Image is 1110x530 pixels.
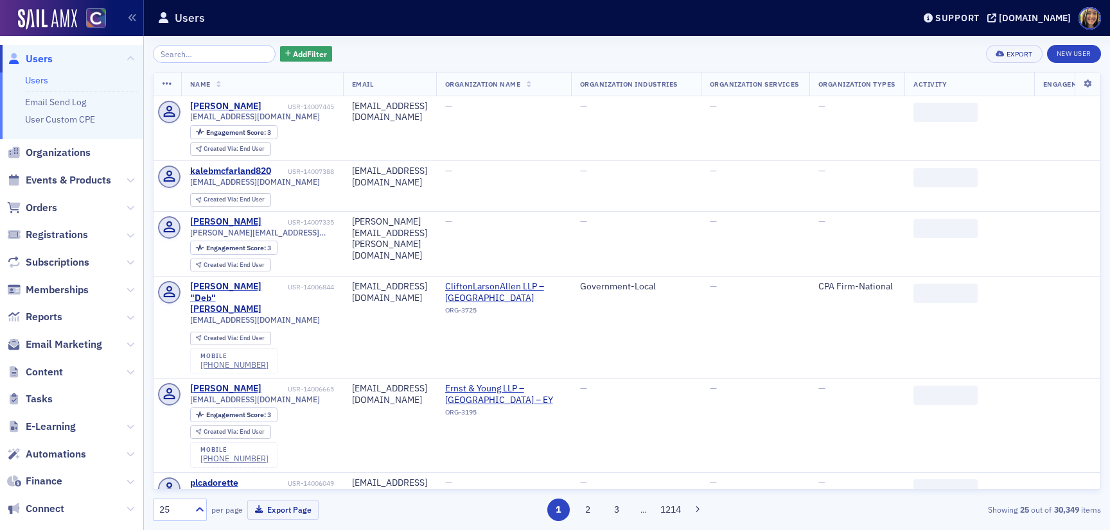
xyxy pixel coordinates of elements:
[547,499,570,521] button: 1
[204,262,265,269] div: End User
[206,243,267,252] span: Engagement Score :
[190,193,271,207] div: Created Via: End User
[211,504,243,515] label: per page
[190,228,334,237] span: [PERSON_NAME][EMAIL_ADDRESS][PERSON_NAME][DOMAIN_NAME]
[1079,7,1101,30] span: Profile
[240,479,334,488] div: USR-14006049
[818,165,825,176] span: —
[190,125,277,139] div: Engagement Score: 3
[190,395,320,404] span: [EMAIL_ADDRESS][DOMAIN_NAME]
[999,12,1071,24] div: [DOMAIN_NAME]
[190,259,271,272] div: Created Via: End User
[1018,504,1031,515] strong: 25
[190,281,286,315] a: [PERSON_NAME] "Deb" [PERSON_NAME]
[606,499,628,521] button: 3
[710,216,717,227] span: —
[200,454,269,463] a: [PHONE_NUMBER]
[445,165,452,176] span: —
[580,216,587,227] span: —
[580,281,692,293] div: Government-Local
[7,365,63,379] a: Content
[580,382,587,394] span: —
[710,382,717,394] span: —
[445,306,562,319] div: ORG-3725
[26,52,53,66] span: Users
[190,216,261,228] a: [PERSON_NAME]
[794,504,1101,515] div: Showing out of items
[818,216,825,227] span: —
[190,383,261,395] div: [PERSON_NAME]
[445,383,562,406] a: Ernst & Young LLP – [GEOGRAPHIC_DATA] – EY
[710,477,717,488] span: —
[1047,45,1101,63] a: New User
[26,338,102,352] span: Email Marketing
[25,96,86,108] a: Email Send Log
[913,284,978,303] span: ‌
[445,281,562,303] span: CliftonLarsonAllen LLP – Greenwood Village
[190,241,277,255] div: Engagement Score: 3
[190,177,320,187] span: [EMAIL_ADDRESS][DOMAIN_NAME]
[913,479,978,499] span: ‌
[26,420,76,434] span: E-Learning
[190,407,277,422] div: Engagement Score: 3
[580,100,587,112] span: —
[580,477,587,488] span: —
[26,146,91,160] span: Organizations
[190,477,238,489] a: plcadorette
[159,503,188,517] div: 25
[206,128,267,137] span: Engagement Score :
[818,80,895,89] span: Organization Types
[580,80,678,89] span: Organization Industries
[206,244,271,252] div: 3
[190,425,271,439] div: Created Via: End User
[25,114,95,125] a: User Custom CPE
[26,447,86,461] span: Automations
[204,261,240,269] span: Created Via :
[26,392,53,406] span: Tasks
[200,352,269,360] div: mobile
[153,45,276,63] input: Search…
[204,427,240,436] span: Created Via :
[280,46,333,62] button: AddFilter
[7,502,64,516] a: Connect
[204,429,265,436] div: End User
[445,408,562,421] div: ORG-3195
[18,9,77,30] img: SailAMX
[200,360,269,370] div: [PHONE_NUMBER]
[204,335,265,342] div: End User
[204,334,240,342] span: Created Via :
[818,100,825,112] span: —
[710,100,717,112] span: —
[77,8,106,30] a: View Homepage
[190,101,261,112] a: [PERSON_NAME]
[635,504,653,515] span: …
[206,411,271,418] div: 3
[7,173,111,187] a: Events & Products
[26,255,89,269] span: Subscriptions
[913,168,978,187] span: ‌
[7,52,53,66] a: Users
[7,201,57,215] a: Orders
[204,146,265,153] div: End User
[26,310,62,324] span: Reports
[204,195,240,203] span: Created Via :
[7,146,91,160] a: Organizations
[86,8,106,28] img: SailAMX
[25,74,48,86] a: Users
[7,283,89,297] a: Memberships
[206,410,267,419] span: Engagement Score :
[710,80,799,89] span: Organization Services
[913,80,947,89] span: Activity
[818,281,895,293] div: CPA Firm-National
[190,315,320,325] span: [EMAIL_ADDRESS][DOMAIN_NAME]
[913,386,978,405] span: ‌
[26,283,89,297] span: Memberships
[352,166,427,188] div: [EMAIL_ADDRESS][DOMAIN_NAME]
[352,80,374,89] span: Email
[175,10,205,26] h1: Users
